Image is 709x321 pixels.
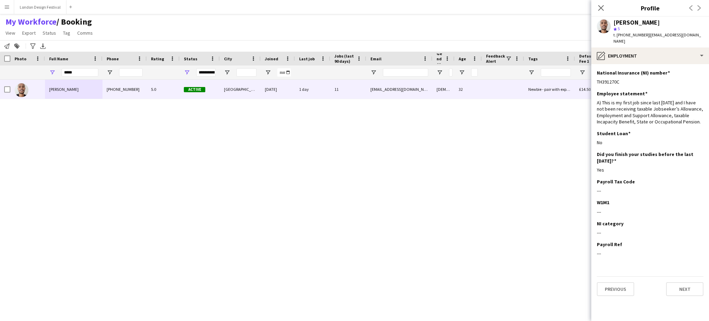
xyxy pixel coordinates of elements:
button: Open Filter Menu [579,69,585,76]
a: My Workforce [6,17,56,27]
div: TH391270C [597,79,703,85]
span: Jobs (last 90 days) [334,53,354,64]
div: [PERSON_NAME] [613,19,660,26]
span: Email [370,56,382,61]
button: Open Filter Menu [224,69,230,76]
span: Age [459,56,466,61]
button: Open Filter Menu [49,69,55,76]
button: London Design Festival [14,0,66,14]
span: Full Name [49,56,68,61]
div: 5.0 [147,80,180,99]
span: Phone [107,56,119,61]
input: Gender Filter Input [449,68,452,77]
span: Rating [151,56,164,61]
input: Full Name Filter Input [62,68,98,77]
div: Newbie - pair with experienced crew [524,80,575,99]
span: Tag [63,30,70,36]
span: Tags [528,56,538,61]
app-action-btn: Add to tag [13,42,21,50]
a: Status [40,28,59,37]
span: [PERSON_NAME] [49,87,79,92]
span: Booking [56,17,92,27]
span: | [EMAIL_ADDRESS][DOMAIN_NAME] [613,32,701,44]
span: 5 [618,26,620,31]
span: City [224,56,232,61]
div: --- [597,188,703,194]
app-action-btn: Export XLSX [39,42,47,50]
span: Status [43,30,56,36]
button: Open Filter Menu [528,69,535,76]
div: A) This is my first job since last [DATE] and I have not been receiving taxable Jobseeker’s Allow... [597,99,703,125]
span: Feedback Alert [486,53,505,64]
h3: Profile [591,3,709,12]
div: No [597,139,703,146]
input: Joined Filter Input [277,68,291,77]
input: City Filter Input [236,68,257,77]
span: £14.50 [579,87,591,92]
div: [DATE] [261,80,295,99]
div: 32 [455,80,482,99]
div: --- [597,229,703,236]
h3: Payroll Tax Code [597,179,635,185]
button: Open Filter Menu [184,69,190,76]
input: Phone Filter Input [119,68,143,77]
span: Comms [77,30,93,36]
span: Status [184,56,197,61]
div: 1 day [295,80,330,99]
div: --- [597,250,703,257]
h3: Student Loan [597,130,630,137]
div: Yes [597,167,703,173]
h3: W1M1 [597,199,609,206]
button: Previous [597,282,634,296]
a: Export [19,28,38,37]
h3: Employee statement [597,90,647,97]
input: Email Filter Input [383,68,428,77]
div: 11 [330,80,366,99]
span: Joined [265,56,278,61]
span: View [6,30,15,36]
span: Last job [299,56,315,61]
span: Gender [437,51,442,67]
h3: Did you finish your studies before the last [DATE]? [597,151,698,164]
h3: NI category [597,220,623,227]
h3: Payroll Ref [597,241,622,248]
div: [EMAIL_ADDRESS][DOMAIN_NAME] [366,80,432,99]
h3: National Insurance (NI) number [597,70,670,76]
app-action-btn: Advanced filters [29,42,37,50]
span: Export [22,30,36,36]
button: Open Filter Menu [459,69,465,76]
a: Comms [74,28,96,37]
span: Active [184,87,205,92]
input: Age Filter Input [471,68,478,77]
div: Employment [591,47,709,64]
button: Open Filter Menu [370,69,377,76]
button: Open Filter Menu [265,69,271,76]
span: Photo [15,56,26,61]
button: Open Filter Menu [107,69,113,76]
img: Maurice Mutua [15,83,28,97]
app-action-btn: Notify workforce [3,42,11,50]
div: [PHONE_NUMBER] [102,80,147,99]
a: Tag [60,28,73,37]
span: t. [PHONE_NUMBER] [613,32,649,37]
button: Next [666,282,703,296]
div: --- [597,209,703,215]
input: Tags Filter Input [541,68,571,77]
div: [GEOGRAPHIC_DATA] [220,80,261,99]
span: Default Hourly Fee 1 [579,53,616,64]
div: [DEMOGRAPHIC_DATA] [432,80,455,99]
a: View [3,28,18,37]
button: Open Filter Menu [437,69,443,76]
